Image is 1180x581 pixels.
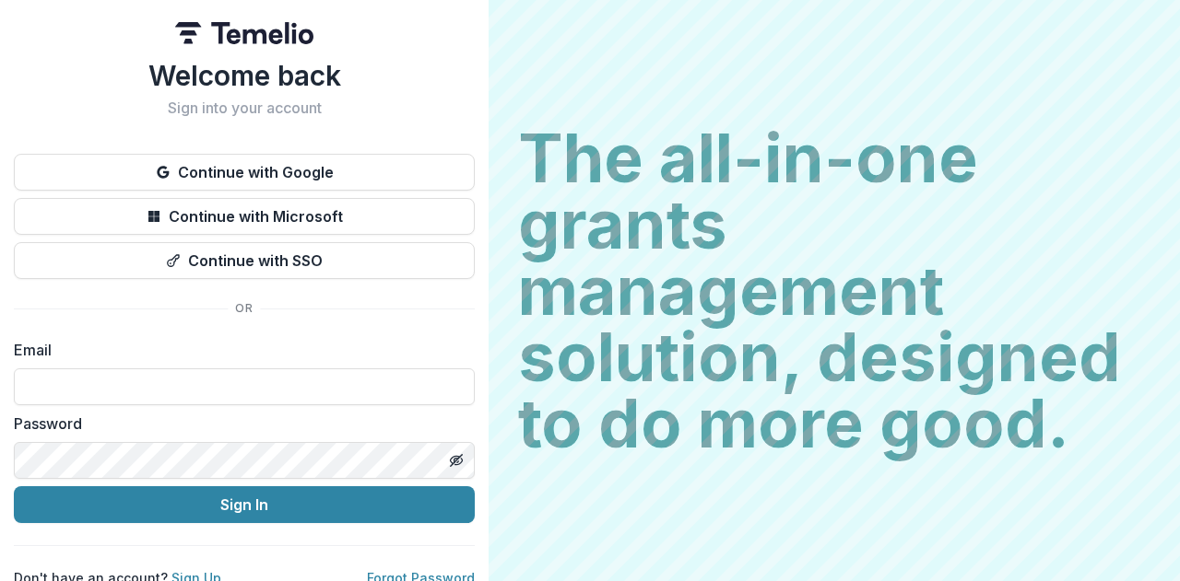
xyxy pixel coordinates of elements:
[14,198,475,235] button: Continue with Microsoft
[175,22,313,44] img: Temelio
[14,99,475,117] h2: Sign into your account
[14,486,475,523] button: Sign In
[14,339,464,361] label: Email
[14,242,475,279] button: Continue with SSO
[14,154,475,191] button: Continue with Google
[14,59,475,92] h1: Welcome back
[14,413,464,435] label: Password
[442,446,471,475] button: Toggle password visibility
